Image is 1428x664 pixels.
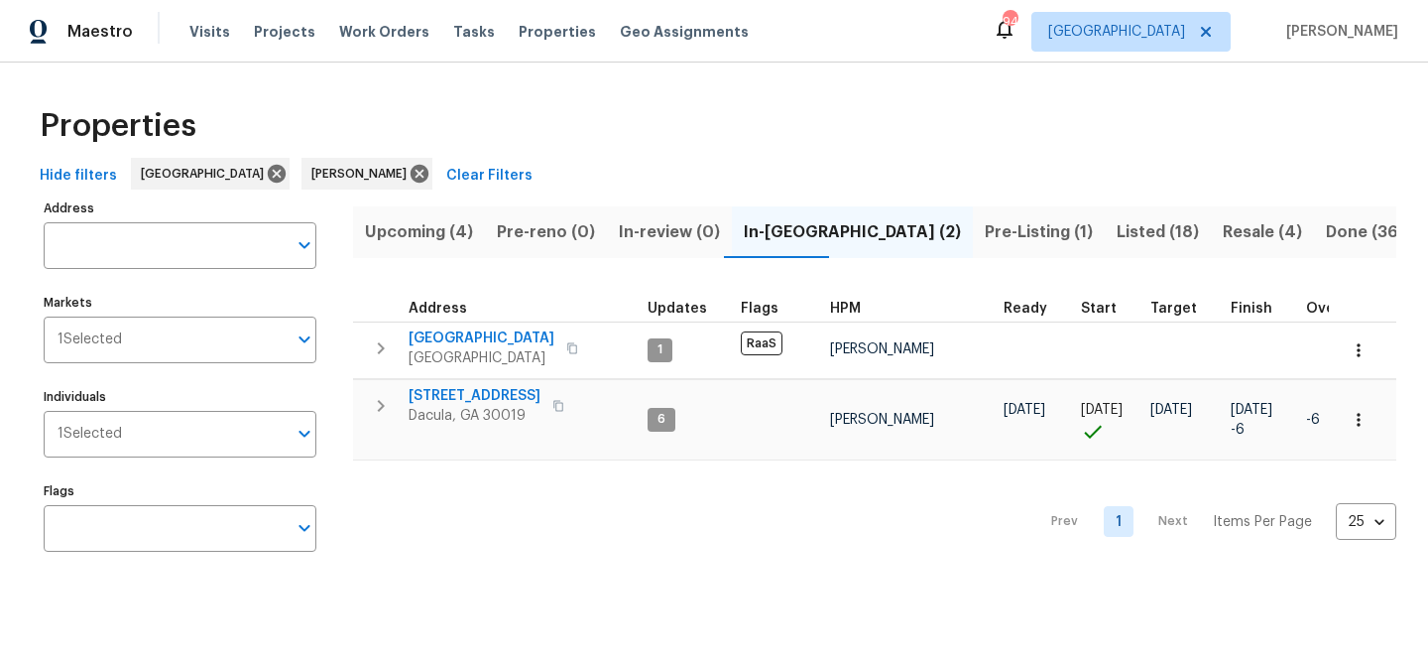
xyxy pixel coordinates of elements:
span: [DATE] [1231,403,1272,417]
span: Geo Assignments [620,22,749,42]
span: Upcoming (4) [365,218,473,246]
a: Goto page 1 [1104,506,1133,537]
span: Clear Filters [446,164,533,189]
td: 6 day(s) earlier than target finish date [1298,379,1383,461]
span: Ready [1004,302,1047,316]
span: [GEOGRAPHIC_DATA] [141,164,272,184]
span: Dacula, GA 30019 [409,406,540,426]
span: [PERSON_NAME] [311,164,415,184]
span: RaaS [741,332,782,355]
div: Target renovation project end date [1150,302,1215,316]
span: Overall [1306,302,1358,316]
span: Listed (18) [1117,218,1199,246]
span: Maestro [67,22,133,42]
div: Actual renovation start date [1081,302,1134,316]
span: Properties [40,116,196,136]
span: Done (366) [1326,218,1415,246]
button: Open [291,231,318,259]
span: Updates [648,302,707,316]
div: 94 [1003,12,1016,32]
span: Address [409,302,467,316]
button: Clear Filters [438,158,540,195]
span: Finish [1231,302,1272,316]
span: Work Orders [339,22,429,42]
span: -6 [1231,420,1245,440]
span: Hide filters [40,164,117,189]
span: [PERSON_NAME] [830,413,934,427]
span: Pre-Listing (1) [985,218,1093,246]
label: Flags [44,485,316,497]
span: [STREET_ADDRESS] [409,386,540,406]
span: HPM [830,302,861,316]
div: 25 [1336,496,1396,548]
div: Projected renovation finish date [1231,302,1290,316]
span: Flags [741,302,778,316]
span: In-[GEOGRAPHIC_DATA] (2) [744,218,961,246]
span: [GEOGRAPHIC_DATA] [409,348,554,368]
span: -6 [1306,413,1320,427]
span: Resale (4) [1223,218,1302,246]
label: Individuals [44,391,316,403]
div: Earliest renovation start date (first business day after COE or Checkout) [1004,302,1065,316]
span: In-review (0) [619,218,720,246]
span: 1 [650,341,670,358]
span: 1 Selected [58,426,122,443]
span: [PERSON_NAME] [830,342,934,356]
button: Open [291,514,318,542]
span: [DATE] [1081,403,1123,417]
td: Scheduled to finish 6 day(s) early [1223,379,1298,461]
div: [GEOGRAPHIC_DATA] [131,158,290,190]
span: Properties [519,22,596,42]
label: Markets [44,297,316,309]
span: [PERSON_NAME] [1278,22,1398,42]
span: Target [1150,302,1197,316]
span: 6 [650,411,673,428]
span: [GEOGRAPHIC_DATA] [1048,22,1185,42]
button: Open [291,420,318,448]
div: [PERSON_NAME] [301,158,432,190]
span: [GEOGRAPHIC_DATA] [409,329,554,348]
button: Open [291,326,318,353]
p: Items Per Page [1213,512,1312,532]
div: Days past target finish date [1306,302,1375,316]
span: [DATE] [1004,403,1045,417]
span: Visits [189,22,230,42]
span: Start [1081,302,1117,316]
span: Pre-reno (0) [497,218,595,246]
span: Tasks [453,25,495,39]
nav: Pagination Navigation [1032,472,1396,571]
span: Projects [254,22,315,42]
label: Address [44,202,316,214]
span: [DATE] [1150,403,1192,417]
td: Project started on time [1073,379,1142,461]
button: Hide filters [32,158,125,195]
span: 1 Selected [58,332,122,348]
